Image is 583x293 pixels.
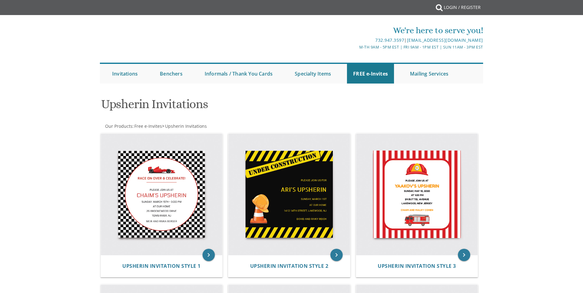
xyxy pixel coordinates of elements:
[404,64,455,84] a: Mailing Services
[164,123,207,129] a: Upsherin Invitations
[162,123,207,129] span: >
[356,134,478,255] img: Upsherin Invitation Style 3
[122,263,201,269] a: Upsherin Invitation Style 1
[228,134,350,255] img: Upsherin Invitation Style 2
[122,263,201,269] span: Upsherin Invitation Style 1
[375,37,404,43] a: 732.947.3597
[104,123,132,129] a: Our Products
[199,64,279,84] a: Informals / Thank You Cards
[347,64,394,84] a: FREE e-Invites
[289,64,337,84] a: Specialty Items
[165,123,207,129] span: Upsherin Invitations
[106,64,144,84] a: Invitations
[154,64,189,84] a: Benchers
[250,263,329,269] span: Upsherin Invitation Style 2
[250,263,329,269] a: Upsherin Invitation Style 2
[100,123,292,129] div: :
[228,37,483,44] div: |
[458,249,470,261] a: keyboard_arrow_right
[134,123,162,129] a: Free e-Invites
[203,249,215,261] a: keyboard_arrow_right
[378,263,456,269] span: Upsherin Invitation Style 3
[330,249,343,261] a: keyboard_arrow_right
[228,44,483,50] div: M-Th 9am - 5pm EST | Fri 9am - 1pm EST | Sun 11am - 3pm EST
[407,37,483,43] a: [EMAIL_ADDRESS][DOMAIN_NAME]
[101,97,352,115] h1: Upsherin Invitations
[228,24,483,37] div: We're here to serve you!
[378,263,456,269] a: Upsherin Invitation Style 3
[101,134,223,255] img: Upsherin Invitation Style 1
